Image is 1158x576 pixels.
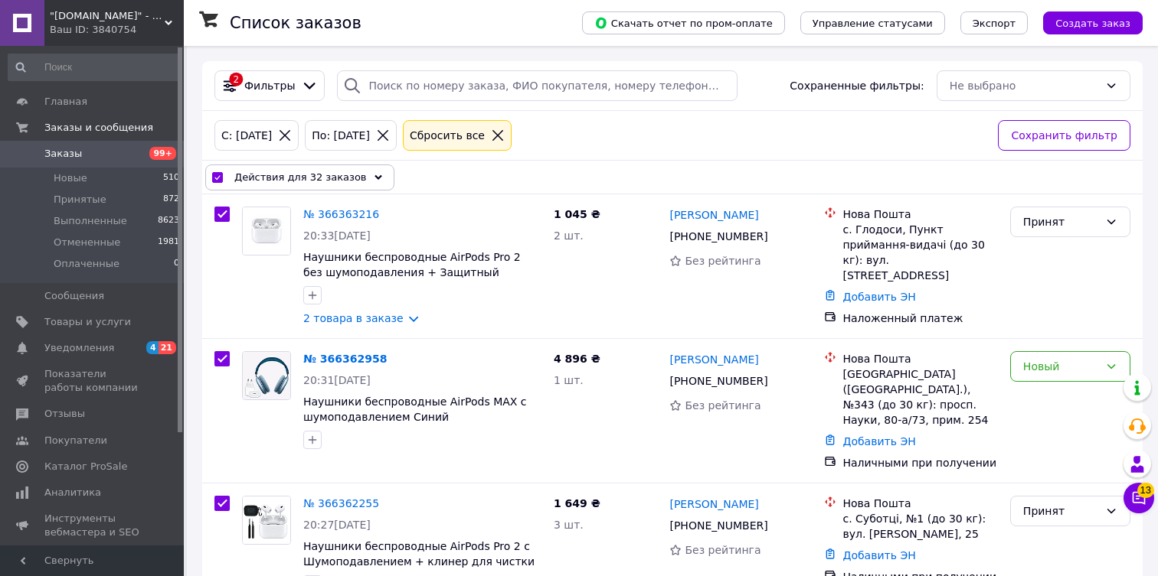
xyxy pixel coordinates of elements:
a: Фото товару [242,207,291,255]
span: Сохраненные фильтры: [790,78,924,93]
a: [PERSON_NAME] [669,207,758,223]
span: Принятые [54,193,106,207]
span: 4 [146,341,159,354]
span: Заказы и сообщения [44,121,153,135]
span: Уведомления [44,341,114,355]
span: 510 [163,171,179,185]
span: 1 шт. [554,374,584,386]
a: № 366362958 [303,353,387,365]
div: Нова Пошта [842,351,997,366]
div: С: [DATE] [218,127,275,144]
div: [PHONE_NUMBER] [666,515,770,536]
span: Без рейтинга [685,544,761,556]
span: 0 [174,257,179,271]
img: Фото товару [243,352,290,399]
span: Скачать отчет по пром-оплате [594,16,773,30]
span: 3 шт. [554,519,584,531]
h1: Список заказов [230,14,361,32]
input: Поиск [8,54,181,81]
span: 20:33[DATE] [303,229,371,242]
span: 1 045 ₴ [554,208,600,220]
span: Выполненные [54,214,127,228]
div: Наличными при получении [842,455,997,470]
a: Создать заказ [1028,16,1143,28]
span: 21 [159,341,176,354]
span: Инструменты вебмастера и SEO [44,512,142,539]
button: Экспорт [960,11,1028,34]
span: Действия для 32 заказов [234,170,367,185]
span: 13 [1137,480,1154,495]
span: Без рейтинга [685,255,761,267]
div: По: [DATE] [309,127,373,144]
div: [GEOGRAPHIC_DATA] ([GEOGRAPHIC_DATA].), №343 (до 30 кг): просп. Науки, 80-а/73, прим. 254 [842,366,997,428]
span: 2 шт. [554,229,584,242]
span: Главная [44,95,87,109]
span: Без рейтинга [685,399,761,412]
span: Покупатели [44,434,107,447]
img: Фото товару [243,207,290,255]
a: Фото товару [242,496,291,545]
a: [PERSON_NAME] [669,352,758,367]
span: 8623 [158,214,179,228]
img: Фото товару [243,496,290,544]
div: с. Глодоси, Пункт приймання-видачі (до 30 кг): вул. [STREET_ADDRESS] [842,222,997,283]
button: Сохранить фильтр [998,120,1130,151]
div: [PHONE_NUMBER] [666,370,770,392]
span: 1 649 ₴ [554,497,600,509]
span: 4 896 ₴ [554,353,600,365]
span: Оплаченные [54,257,119,271]
a: Фото товару [242,351,291,400]
div: [PHONE_NUMBER] [666,226,770,247]
a: Добавить ЭН [842,549,915,561]
span: 20:27[DATE] [303,519,371,531]
span: Каталог ProSale [44,460,127,473]
div: Не выбрано [950,77,1099,94]
div: Нова Пошта [842,207,997,222]
a: [PERSON_NAME] [669,496,758,512]
button: Скачать отчет по пром-оплате [582,11,785,34]
span: Фильтры [244,78,295,93]
a: 2 товара в заказе [303,312,404,324]
span: 99+ [149,147,176,160]
div: Принят [1023,213,1099,230]
a: Добавить ЭН [842,291,915,303]
span: Отзывы [44,407,85,421]
button: Создать заказ [1043,11,1143,34]
span: 1981 [158,236,179,249]
a: № 366362255 [303,497,379,509]
input: Поиск по номеру заказа, ФИО покупателя, номеру телефона, Email, номеру накладной [337,70,738,101]
a: Наушники беспроводные AirPods MAX с шумоподавлением Синий [303,395,527,423]
button: Чат с покупателем13 [1124,483,1154,513]
span: Заказы [44,147,82,161]
span: Аналитика [44,486,101,500]
span: "tehnika-ggshop.com.ua" - Интернет-магазин [50,9,165,23]
div: с. Суботці, №1 (до 30 кг): вул. [PERSON_NAME], 25 [842,511,997,542]
span: 872 [163,193,179,207]
a: № 366363216 [303,208,379,220]
span: Отмененные [54,236,120,249]
div: Ваш ID: 3840754 [50,23,184,37]
span: Сохранить фильтр [1011,127,1117,144]
span: Новые [54,171,87,185]
div: Новый [1023,358,1099,375]
span: Показатели работы компании [44,367,142,395]
div: Наложенный платеж [842,311,997,326]
span: Управление статусами [813,18,933,29]
div: Принят [1023,503,1099,519]
span: Создать заказ [1055,18,1130,29]
span: Товары и услуги [44,315,131,329]
span: 20:31[DATE] [303,374,371,386]
span: Экспорт [973,18,1016,29]
a: Добавить ЭН [842,435,915,447]
button: Управление статусами [800,11,945,34]
span: Сообщения [44,289,104,303]
div: Сбросить все [407,127,488,144]
a: Наушники беспроводные AirPods Pro 2 без шумоподавления + Защитный Силиконовый Чехол на AirPods [303,251,521,294]
div: Нова Пошта [842,496,997,511]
